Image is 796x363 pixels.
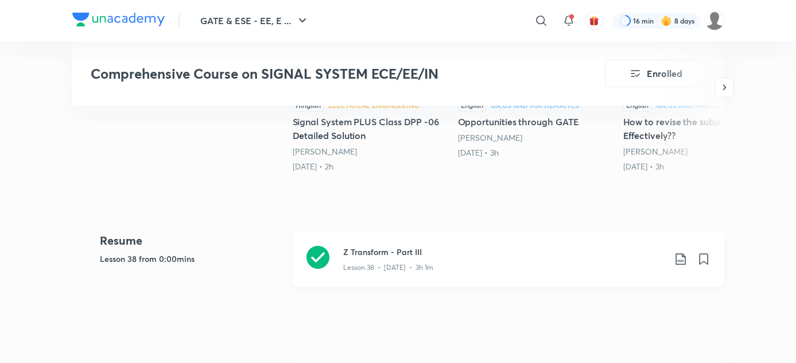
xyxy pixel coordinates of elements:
a: Z Transform - Part IIILesson 38 • [DATE] • 3h 1m [293,232,724,300]
p: Lesson 38 • [DATE] • 3h 1m [343,262,433,273]
div: Vishal Soni [458,132,614,144]
div: 24th May • 2h [293,161,449,172]
a: [PERSON_NAME] [293,146,357,157]
h5: Lesson 38 from 0:00mins [100,253,284,265]
a: [PERSON_NAME] [623,146,688,157]
button: avatar [585,11,603,30]
button: GATE & ESE - EE, E ... [193,9,316,32]
img: avatar [589,16,599,26]
div: Vishal Soni [623,146,779,157]
div: 30th Apr • 3h [623,161,779,172]
h3: Comprehensive Course on SIGNAL SYSTEM ECE/EE/IN [91,65,540,82]
img: Palak Tiwari [705,11,724,30]
div: Vishal Soni [293,146,449,157]
div: 30th Apr • 3h [458,147,614,159]
img: Company Logo [72,13,165,26]
h5: How to revise the subject Effectively?? [623,115,779,142]
img: streak [661,15,672,26]
h5: Signal System PLUS Class DPP -06 Detailed Solution [293,115,449,142]
h3: Z Transform - Part III [343,246,665,258]
a: [PERSON_NAME] [458,132,522,143]
h5: Opportunities through GATE [458,115,614,129]
a: Company Logo [72,13,165,29]
h4: Resume [100,232,284,249]
button: Enrolled [605,60,706,87]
